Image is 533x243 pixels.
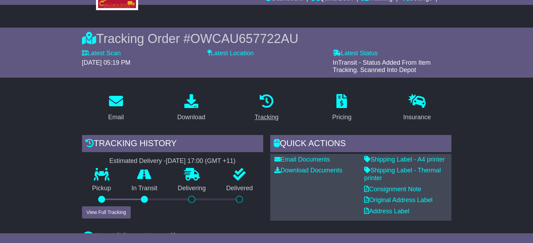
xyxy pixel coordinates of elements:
[168,185,216,192] p: Delivering
[328,92,356,124] a: Pricing
[82,50,121,57] label: Latest Scan
[82,185,121,192] p: Pickup
[207,50,254,57] label: Latest Location
[82,206,131,219] button: View Full Tracking
[190,31,298,46] span: OWCAU657722AU
[82,135,263,154] div: Tracking history
[270,135,451,154] div: Quick Actions
[121,185,168,192] p: In Transit
[332,113,351,122] div: Pricing
[364,186,421,193] a: Consignment Note
[364,208,409,215] a: Address Label
[103,92,128,124] a: Email
[82,157,263,165] div: Estimated Delivery -
[108,113,124,122] div: Email
[333,50,378,57] label: Latest Status
[403,113,431,122] div: Insurance
[333,59,431,74] span: InTransit - Status Added From Item Tracking. Scanned Into Depot
[82,59,131,66] span: [DATE] 05:19 PM
[274,167,342,174] a: Download Documents
[399,92,436,124] a: Insurance
[166,157,235,165] div: [DATE] 17:00 (GMT +11)
[364,156,445,163] a: Shipping Label - A4 printer
[250,92,283,124] a: Tracking
[364,167,441,181] a: Shipping Label - Thermal printer
[82,31,451,46] div: Tracking Order #
[173,92,210,124] a: Download
[274,156,330,163] a: Email Documents
[177,113,205,122] div: Download
[216,185,263,192] p: Delivered
[364,196,432,203] a: Original Address Label
[254,113,278,122] div: Tracking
